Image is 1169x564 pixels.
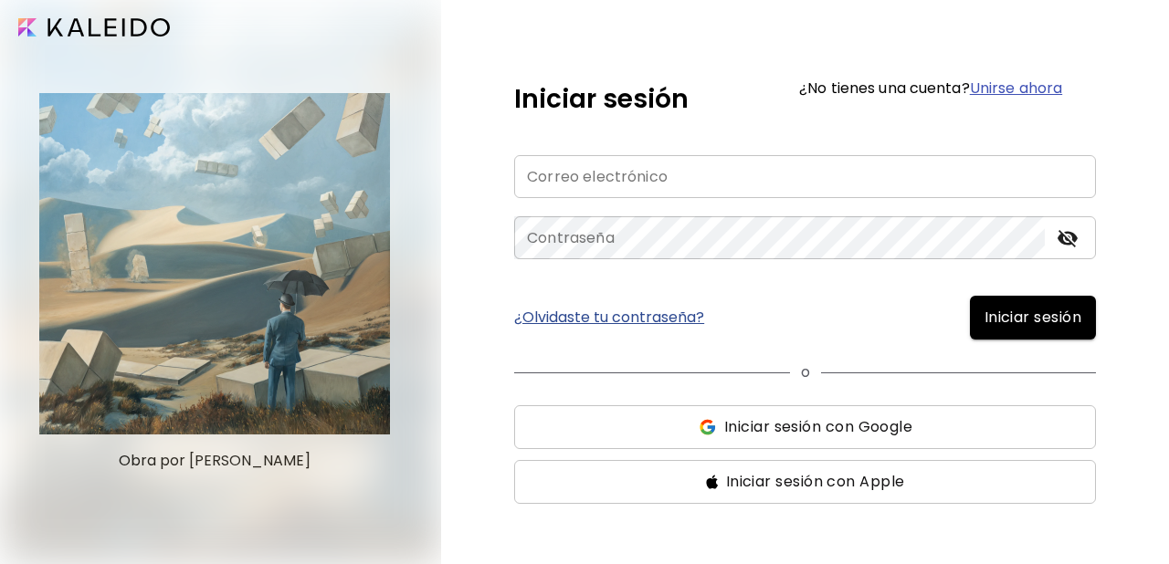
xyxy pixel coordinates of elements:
[726,471,905,493] span: Iniciar sesión con Apple
[1052,223,1083,254] button: toggle password visibility
[514,405,1096,449] button: ssIniciar sesión con Google
[698,418,717,436] img: ss
[801,361,810,383] p: o
[514,80,689,119] h5: Iniciar sesión
[724,416,912,438] span: Iniciar sesión con Google
[970,296,1096,339] button: Iniciar sesión
[514,460,1096,504] button: ssIniciar sesión con Apple
[970,78,1062,99] a: Unirse ahora
[799,81,1062,96] h6: ¿No tienes una cuenta?
[514,310,704,325] a: ¿Olvidaste tu contraseña?
[706,475,719,489] img: ss
[985,307,1081,329] span: Iniciar sesión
